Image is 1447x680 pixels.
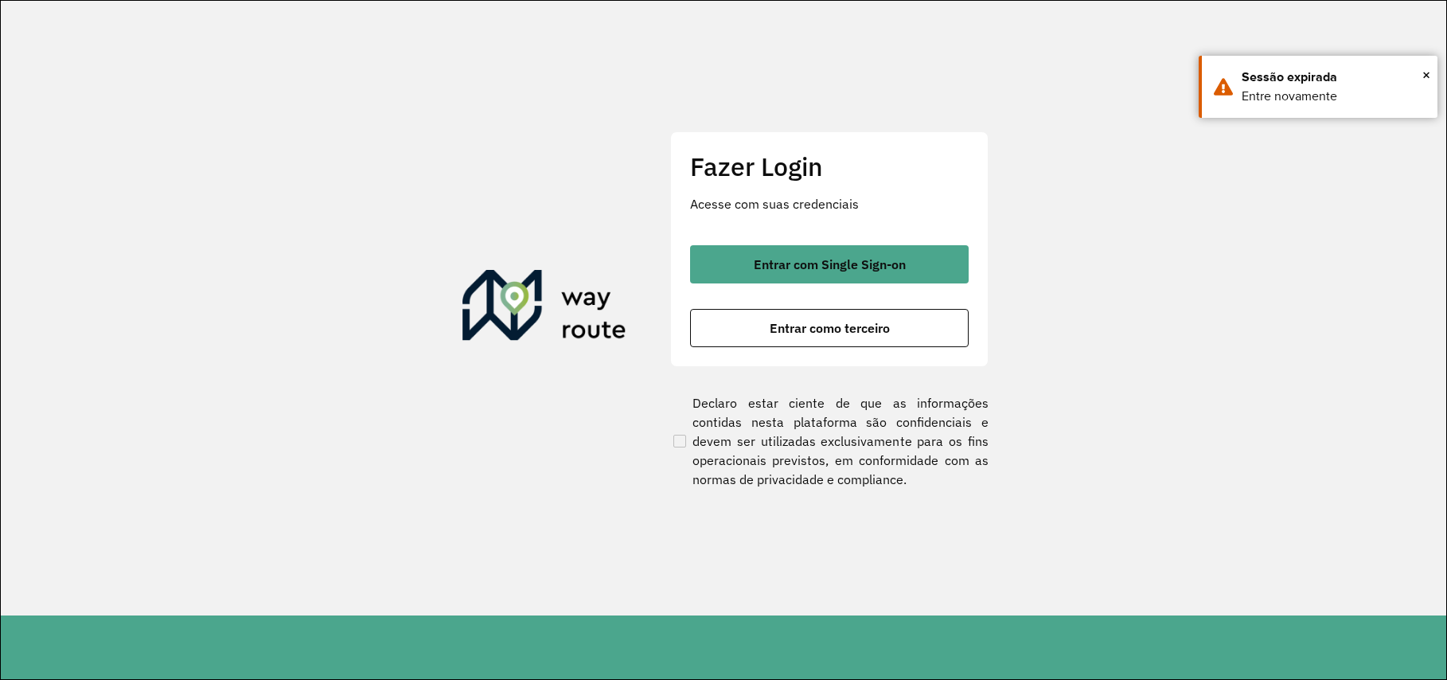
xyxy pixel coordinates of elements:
[690,194,969,213] p: Acesse com suas credenciais
[670,393,989,489] label: Declaro estar ciente de que as informações contidas nesta plataforma são confidenciais e devem se...
[1242,87,1426,106] div: Entre novamente
[770,322,890,334] span: Entrar como terceiro
[462,270,626,346] img: Roteirizador AmbevTech
[690,309,969,347] button: button
[690,151,969,182] h2: Fazer Login
[690,245,969,283] button: button
[754,258,906,271] span: Entrar com Single Sign-on
[1242,68,1426,87] div: Sessão expirada
[1422,63,1430,87] span: ×
[1422,63,1430,87] button: Close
